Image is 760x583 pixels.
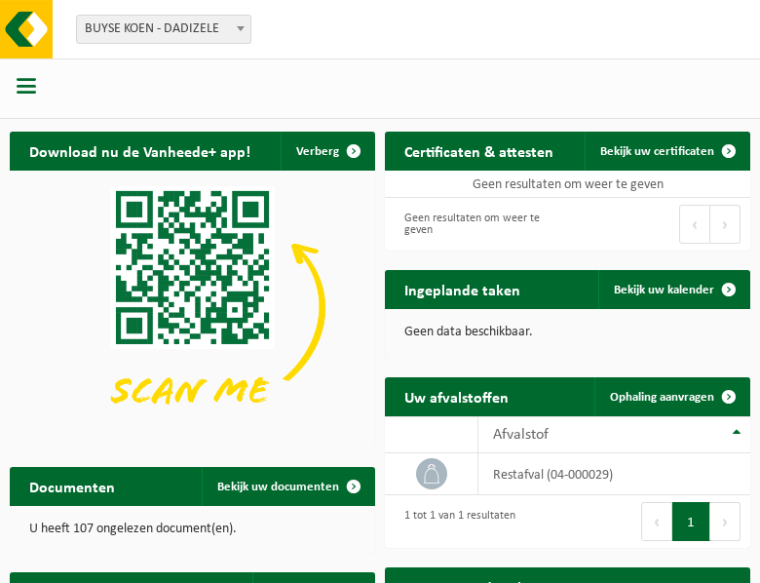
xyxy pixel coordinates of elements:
[395,203,558,246] div: Geen resultaten om weer te geven
[710,502,741,541] button: Next
[281,132,373,171] button: Verberg
[385,132,573,170] h2: Certificaten & attesten
[202,467,373,506] a: Bekijk uw documenten
[493,427,549,443] span: Afvalstof
[600,145,714,158] span: Bekijk uw certificaten
[385,377,528,415] h2: Uw afvalstoffen
[395,500,515,543] div: 1 tot 1 van 1 resultaten
[478,453,750,495] td: restafval (04-000029)
[672,502,710,541] button: 1
[385,270,540,308] h2: Ingeplande taken
[76,15,251,44] span: BUYSE KOEN - DADIZELE
[641,502,672,541] button: Previous
[10,467,134,505] h2: Documenten
[10,171,375,445] img: Download de VHEPlus App
[77,16,250,43] span: BUYSE KOEN - DADIZELE
[217,481,339,493] span: Bekijk uw documenten
[404,326,731,339] p: Geen data beschikbaar.
[585,132,748,171] a: Bekijk uw certificaten
[385,171,750,198] td: Geen resultaten om weer te geven
[29,523,356,536] p: U heeft 107 ongelezen document(en).
[296,145,339,158] span: Verberg
[10,132,270,170] h2: Download nu de Vanheede+ app!
[679,205,710,244] button: Previous
[594,377,748,416] a: Ophaling aanvragen
[710,205,741,244] button: Next
[614,284,714,296] span: Bekijk uw kalender
[598,270,748,309] a: Bekijk uw kalender
[610,391,714,404] span: Ophaling aanvragen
